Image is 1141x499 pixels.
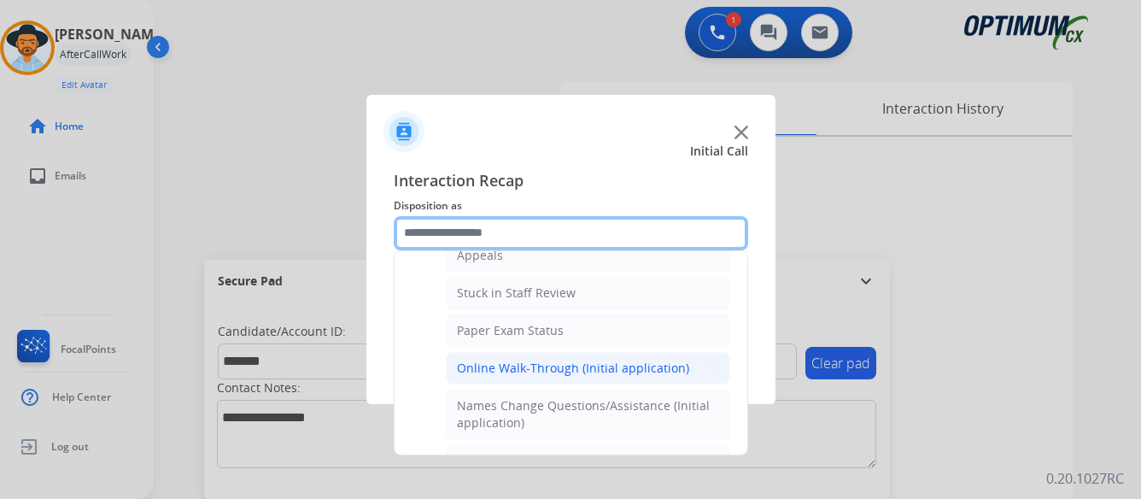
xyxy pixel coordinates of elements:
[457,285,576,302] div: Stuck in Staff Review
[690,143,748,160] span: Initial Call
[457,247,503,264] div: Appeals
[457,360,689,377] div: Online Walk-Through (Initial application)
[394,196,748,216] span: Disposition as
[457,397,719,431] div: Names Change Questions/Assistance (Initial application)
[394,168,748,196] span: Interaction Recap
[1046,468,1124,489] p: 0.20.1027RC
[457,322,564,339] div: Paper Exam Status
[383,111,424,152] img: contactIcon
[457,452,659,469] div: Endorsement Number Not Working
